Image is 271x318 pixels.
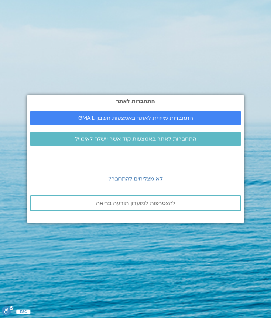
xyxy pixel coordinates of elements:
[75,136,196,142] span: התחברות לאתר באמצעות קוד אשר יישלח לאימייל
[96,200,175,206] span: להצטרפות למועדון תודעה בריאה
[108,175,163,182] a: לא מצליחים להתחבר?
[30,132,241,146] a: התחברות לאתר באמצעות קוד אשר יישלח לאימייל
[30,111,241,125] a: התחברות מיידית לאתר באמצעות חשבון GMAIL
[78,115,193,121] span: התחברות מיידית לאתר באמצעות חשבון GMAIL
[30,98,241,104] h2: התחברות לאתר
[30,195,241,211] a: להצטרפות למועדון תודעה בריאה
